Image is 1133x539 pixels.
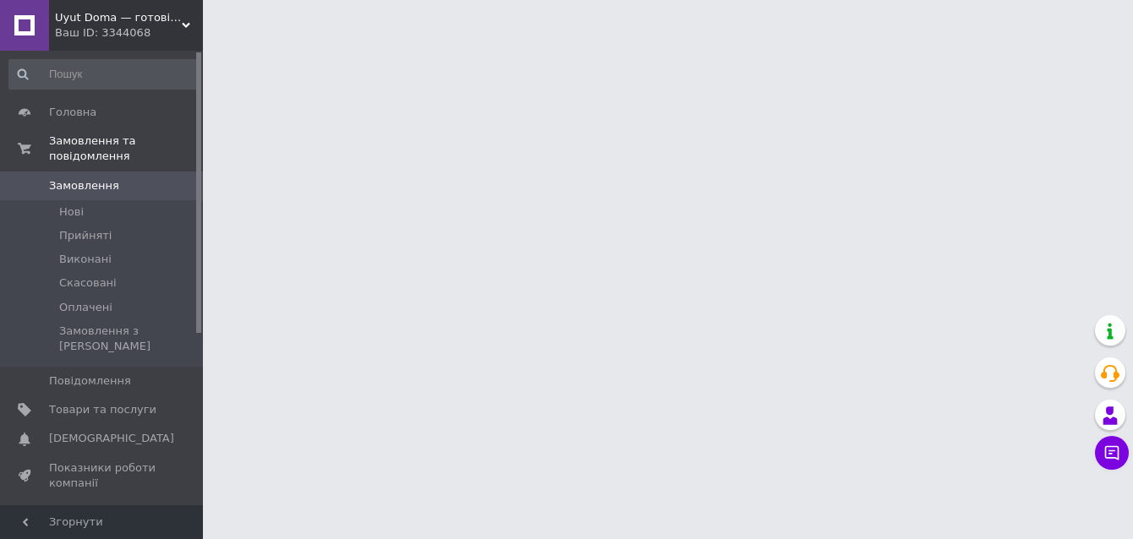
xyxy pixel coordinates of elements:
[1095,436,1129,470] button: Чат з покупцем
[49,178,119,193] span: Замовлення
[59,324,198,354] span: Замовлення з [PERSON_NAME]
[49,504,93,520] span: Відгуки
[59,204,84,220] span: Нові
[55,25,203,41] div: Ваш ID: 3344068
[49,431,174,446] span: [DEMOGRAPHIC_DATA]
[59,300,112,315] span: Оплачені
[49,105,96,120] span: Головна
[59,252,112,267] span: Виконані
[55,10,182,25] span: Uyut Doma — готові тюлі, штори і фіранки!
[49,133,203,164] span: Замовлення та повідомлення
[49,402,156,417] span: Товари та послуги
[8,59,200,90] input: Пошук
[49,373,131,389] span: Повідомлення
[59,228,112,243] span: Прийняті
[49,460,156,491] span: Показники роботи компанії
[59,275,117,291] span: Скасовані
